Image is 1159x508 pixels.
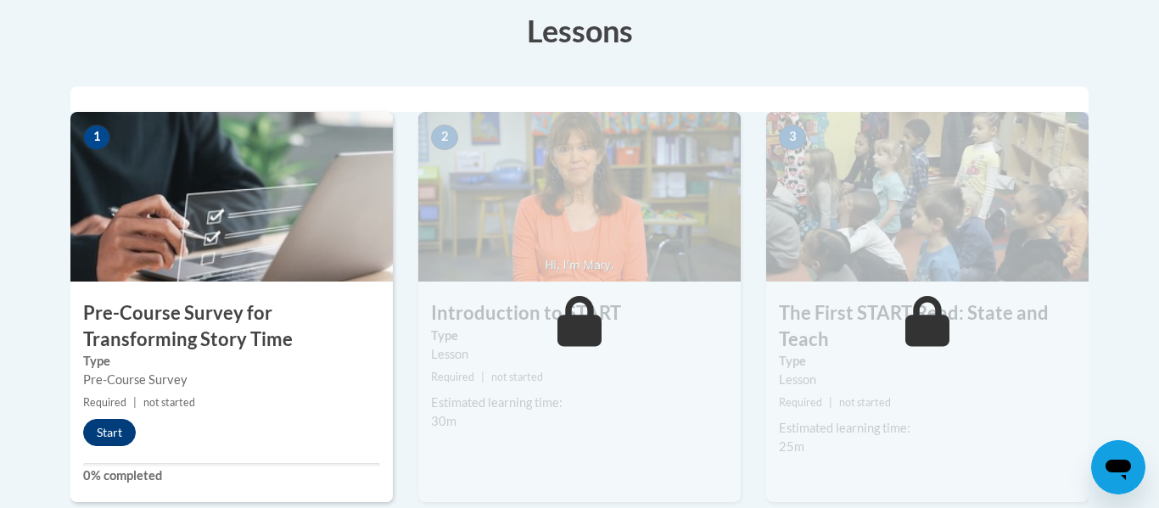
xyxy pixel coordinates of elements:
[83,466,380,485] label: 0% completed
[133,396,137,409] span: |
[418,112,741,282] img: Course Image
[779,371,1076,389] div: Lesson
[418,300,741,327] h3: Introduction to START
[70,300,393,353] h3: Pre-Course Survey for Transforming Story Time
[431,414,456,428] span: 30m
[431,345,728,364] div: Lesson
[779,419,1076,438] div: Estimated learning time:
[431,327,728,345] label: Type
[779,352,1076,371] label: Type
[481,371,484,383] span: |
[829,396,832,409] span: |
[431,125,458,150] span: 2
[83,125,110,150] span: 1
[70,112,393,282] img: Course Image
[70,9,1089,52] h3: Lessons
[83,396,126,409] span: Required
[779,125,806,150] span: 3
[431,394,728,412] div: Estimated learning time:
[83,419,136,446] button: Start
[779,396,822,409] span: Required
[431,371,474,383] span: Required
[839,396,891,409] span: not started
[766,112,1089,282] img: Course Image
[83,371,380,389] div: Pre-Course Survey
[1091,440,1145,494] iframe: Button to launch messaging window
[766,300,1089,353] h3: The First START Read: State and Teach
[143,396,195,409] span: not started
[491,371,543,383] span: not started
[779,439,804,454] span: 25m
[83,352,380,371] label: Type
